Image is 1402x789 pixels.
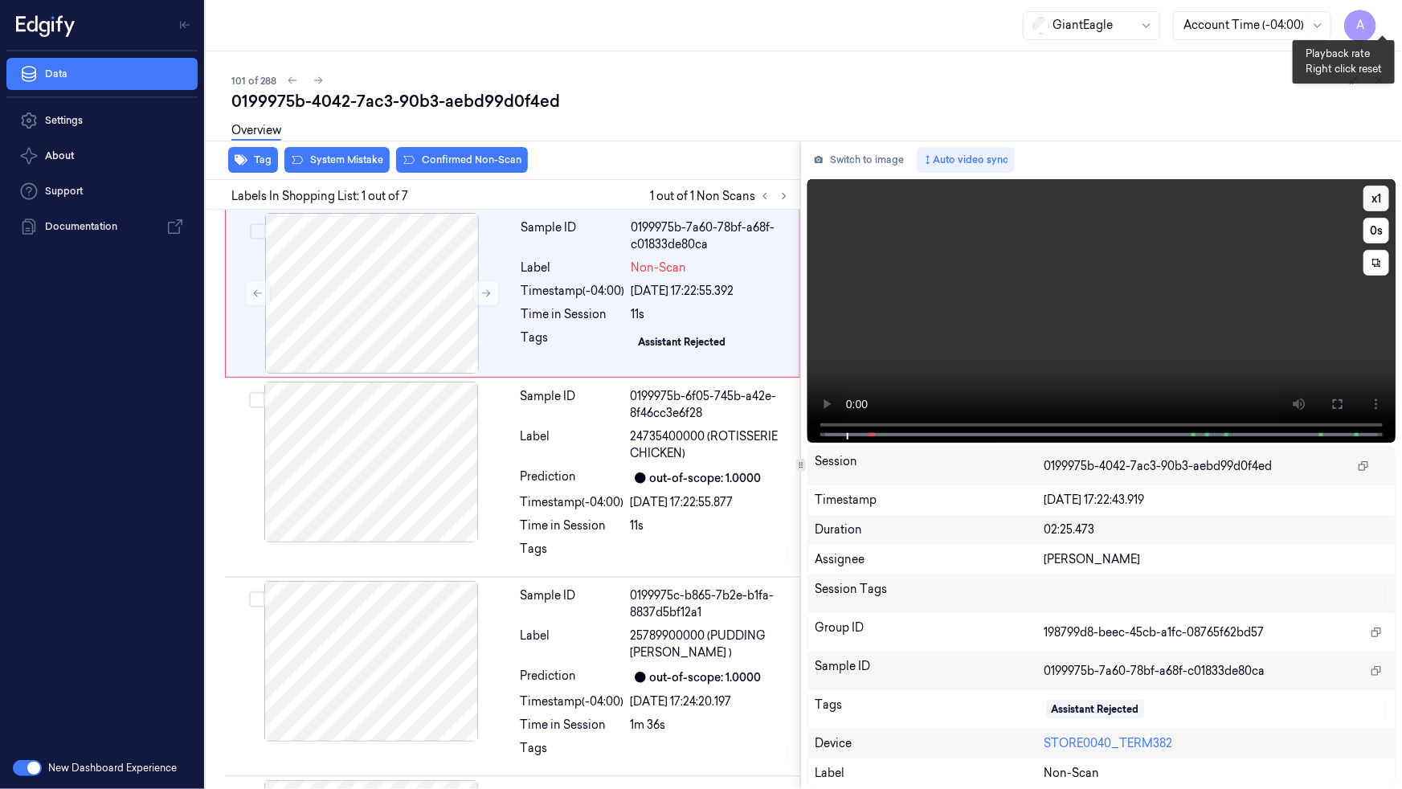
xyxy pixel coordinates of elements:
[521,628,624,661] div: Label
[639,335,726,350] div: Assistant Rejected
[1044,735,1388,752] div: STORE0040_TERM382
[815,551,1044,568] div: Assignee
[1044,521,1388,538] div: 02:25.473
[249,392,265,408] button: Select row
[917,147,1015,173] button: Auto video sync
[521,668,624,687] div: Prediction
[1363,218,1389,243] button: 0s
[231,188,408,205] span: Labels In Shopping List: 1 out of 7
[396,147,528,173] button: Confirmed Non-Scan
[815,735,1044,752] div: Device
[807,147,910,173] button: Switch to image
[1363,186,1389,211] button: x1
[632,260,687,276] span: Non-Scan
[521,494,624,511] div: Timestamp (-04:00)
[231,90,1389,112] div: 0199975b-4042-7ac3-90b3-aebd99d0f4ed
[172,12,198,38] button: Toggle Navigation
[521,693,624,710] div: Timestamp (-04:00)
[631,717,791,734] div: 1m 36s
[650,470,762,487] div: out-of-scope: 1.0000
[1344,10,1376,42] button: A
[521,388,624,422] div: Sample ID
[228,147,278,173] button: Tag
[1052,702,1139,717] div: Assistant Rejected
[815,492,1044,509] div: Timestamp
[631,388,791,422] div: 0199975b-6f05-745b-a42e-8f46cc3e6f28
[631,628,791,661] span: 25789900000 (PUDDING [PERSON_NAME] )
[650,669,762,686] div: out-of-scope: 1.0000
[521,260,625,276] div: Label
[1044,458,1273,475] span: 0199975b-4042-7ac3-90b3-aebd99d0f4ed
[1044,765,1100,782] span: Non-Scan
[6,175,198,207] a: Support
[632,306,790,323] div: 11s
[521,717,624,734] div: Time in Session
[6,211,198,243] a: Documentation
[631,587,791,621] div: 0199975c-b865-7b2e-b1fa-8837d5bf12a1
[631,428,791,462] span: 24735400000 (ROTISSERIE CHICKEN)
[521,517,624,534] div: Time in Session
[521,428,624,462] div: Label
[1044,551,1388,568] div: [PERSON_NAME]
[632,219,790,253] div: 0199975b-7a60-78bf-a68f-c01833de80ca
[815,521,1044,538] div: Duration
[231,74,276,88] span: 101 of 288
[284,147,390,173] button: System Mistake
[521,306,625,323] div: Time in Session
[815,453,1044,479] div: Session
[815,658,1044,684] div: Sample ID
[815,697,1044,722] div: Tags
[6,140,198,172] button: About
[521,468,624,488] div: Prediction
[632,283,790,300] div: [DATE] 17:22:55.392
[521,329,625,355] div: Tags
[250,223,266,239] button: Select row
[1044,624,1265,641] span: 198799d8-beec-45cb-a1fc-08765f62bd57
[6,104,198,137] a: Settings
[650,186,794,206] span: 1 out of 1 Non Scans
[1044,663,1265,680] span: 0199975b-7a60-78bf-a68f-c01833de80ca
[521,740,624,766] div: Tags
[815,619,1044,645] div: Group ID
[249,591,265,607] button: Select row
[521,587,624,621] div: Sample ID
[521,541,624,566] div: Tags
[815,765,1044,782] div: Label
[521,283,625,300] div: Timestamp (-04:00)
[631,693,791,710] div: [DATE] 17:24:20.197
[1044,492,1388,509] div: [DATE] 17:22:43.919
[231,122,281,141] a: Overview
[631,517,791,534] div: 11s
[631,494,791,511] div: [DATE] 17:22:55.877
[6,58,198,90] a: Data
[521,219,625,253] div: Sample ID
[815,581,1044,607] div: Session Tags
